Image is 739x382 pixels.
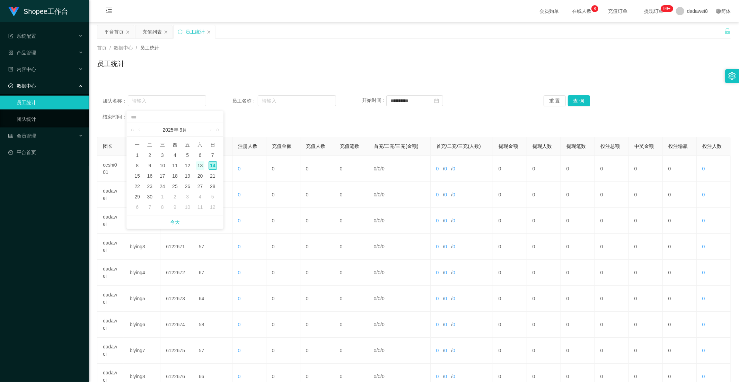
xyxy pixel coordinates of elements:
div: 18 [171,172,179,180]
div: 28 [209,182,217,190]
div: 12 [209,203,217,211]
td: 0 [595,182,629,208]
span: 0 [702,166,705,171]
td: 2025年9月19日 [181,171,194,181]
td: biying3 [124,234,160,260]
td: / / [431,156,493,182]
th: 周一 [131,140,143,150]
td: 2025年9月25日 [169,181,181,192]
td: 0 [663,156,697,182]
i: 图标: unlock [724,28,731,34]
div: 9 [146,161,154,170]
td: / / [431,234,493,260]
span: 0 [436,296,439,301]
td: 0 [334,260,368,286]
td: 0 [527,234,561,260]
td: 2025年10月1日 [156,192,169,202]
a: 员工统计 [17,96,83,109]
div: 14 [209,161,217,170]
td: dadawei [97,234,124,260]
i: 图标: check-circle-o [8,83,13,88]
i: 图标: menu-fold [97,0,121,23]
td: / / [368,260,431,286]
td: 0 [527,156,561,182]
th: 周二 [143,140,156,150]
td: / / [431,208,493,234]
div: 员工统计 [185,25,205,38]
td: 0 [334,234,368,260]
td: biying5 [124,286,160,312]
span: 0 [382,192,385,197]
td: 2025年9月8日 [131,160,143,171]
td: 0 [595,156,629,182]
td: 0 [561,234,595,260]
th: 周三 [156,140,169,150]
td: 2025年9月21日 [206,171,219,181]
span: 二 [143,142,156,148]
a: Shopee工作台 [8,8,68,14]
div: 26 [183,182,192,190]
span: 0 [374,192,377,197]
a: 下一年 (Control键加右方向键) [212,123,221,137]
td: 0 [629,260,663,286]
td: 0 [663,208,697,234]
td: 0 [334,208,368,234]
td: ceshi001 [97,156,124,182]
td: 0 [663,286,697,312]
td: 0 [266,234,300,260]
span: 团队名称： [103,97,128,105]
span: 六 [194,142,206,148]
i: 图标: setting [728,72,736,80]
div: 20 [196,172,204,180]
a: 今天 [170,215,180,229]
input: 请输入 [128,95,206,106]
div: 5 [209,193,217,201]
span: 数据中心 [114,45,133,51]
div: 16 [146,172,154,180]
span: 提现订单 [641,9,667,14]
span: 0 [436,270,439,275]
span: 投注输赢 [668,143,688,149]
span: 0 [378,166,380,171]
td: 0 [300,234,334,260]
td: 2025年9月12日 [181,160,194,171]
td: / / [431,260,493,286]
span: / [136,45,137,51]
td: 0 [561,208,595,234]
span: 0 [452,296,455,301]
td: / / [368,182,431,208]
td: 0 [493,286,527,312]
div: 8 [133,161,141,170]
td: 2025年9月1日 [131,150,143,160]
span: 0 [702,296,705,301]
th: 周日 [206,140,219,150]
td: 0 [663,234,697,260]
td: 0 [527,260,561,286]
td: 2025年9月30日 [143,192,156,202]
i: 图标: form [8,34,13,38]
span: 首充/二充/三充(人数) [436,143,481,149]
td: / / [368,286,431,312]
i: 图标: sync [178,29,183,34]
div: 充值列表 [142,25,162,38]
td: 0 [493,182,527,208]
span: 0 [238,166,241,171]
td: 0 [663,182,697,208]
span: 0 [238,296,241,301]
span: 0 [444,270,447,275]
sup: 8 [591,5,598,12]
td: 2025年9月17日 [156,171,169,181]
td: 2025年9月13日 [194,160,206,171]
td: 0 [595,234,629,260]
span: / [109,45,111,51]
td: / / [368,208,431,234]
td: biying1 [124,182,160,208]
span: 首充/二充/三充(金额) [374,143,419,149]
td: 0 [266,182,300,208]
td: 0 [629,234,663,260]
span: 0 [374,270,377,275]
td: 6122673 [160,286,193,312]
span: 0 [378,218,380,223]
div: 17 [158,172,167,180]
div: 10 [158,161,167,170]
